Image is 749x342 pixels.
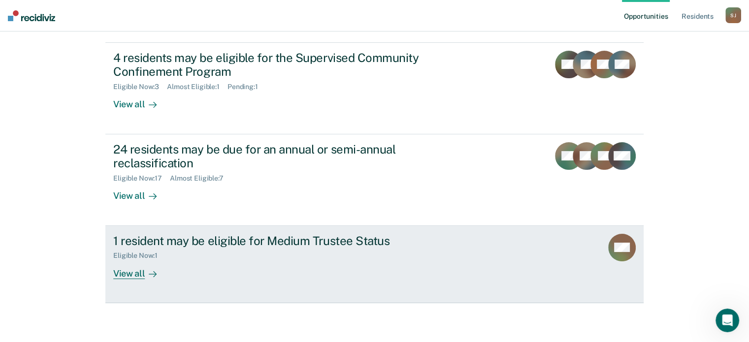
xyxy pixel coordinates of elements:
div: Eligible Now : 3 [113,83,167,91]
div: 4 residents may be eligible for the Supervised Community Confinement Program [113,51,459,79]
div: Pending : 1 [228,83,266,91]
div: S J [725,7,741,23]
div: View all [113,260,168,279]
img: Recidiviz [8,10,55,21]
iframe: Intercom live chat [716,309,739,332]
div: View all [113,183,168,202]
a: 4 residents may be eligible for the Supervised Community Confinement ProgramEligible Now:3Almost ... [105,42,644,134]
div: 1 resident may be eligible for Medium Trustee Status [113,234,459,248]
div: 24 residents may be due for an annual or semi-annual reclassification [113,142,459,171]
div: Eligible Now : 17 [113,174,170,183]
div: Eligible Now : 1 [113,251,165,260]
a: 24 residents may be due for an annual or semi-annual reclassificationEligible Now:17Almost Eligib... [105,134,644,226]
button: SJ [725,7,741,23]
div: Almost Eligible : 7 [170,174,231,183]
div: Almost Eligible : 1 [167,83,228,91]
a: 1 resident may be eligible for Medium Trustee StatusEligible Now:1View all [105,226,644,303]
div: View all [113,91,168,110]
